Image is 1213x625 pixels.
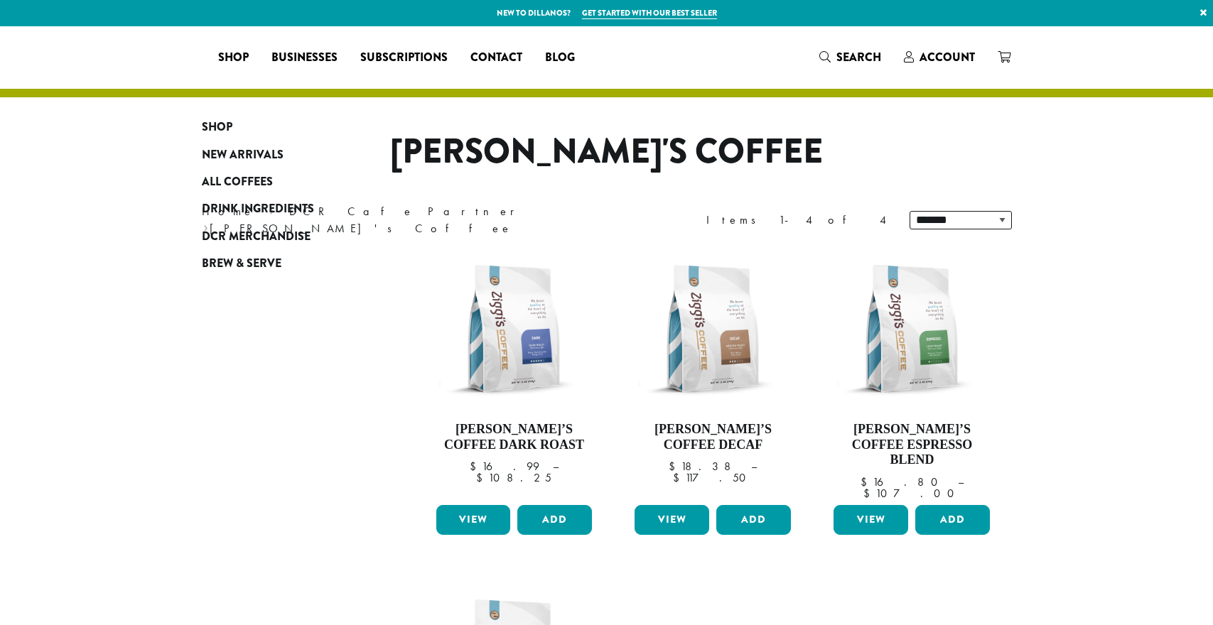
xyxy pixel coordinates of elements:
bdi: 18.38 [669,459,738,474]
span: Businesses [271,49,338,67]
a: New Arrivals [202,141,372,168]
span: $ [863,486,875,501]
span: $ [669,459,681,474]
span: – [553,459,559,474]
bdi: 16.99 [470,459,539,474]
span: $ [673,470,685,485]
span: New Arrivals [202,146,284,164]
a: View [436,505,511,535]
button: Add [915,505,990,535]
div: Items 1-4 of 4 [706,212,888,229]
span: $ [861,474,873,489]
a: View [635,505,709,535]
span: Shop [202,119,232,136]
bdi: 117.50 [673,470,753,485]
img: Ziggis-Decaf-Blend-12-oz.png [631,247,794,411]
h4: [PERSON_NAME]’s Coffee Espresso Blend [830,422,993,468]
a: [PERSON_NAME]’s Coffee Decaf [631,247,794,499]
nav: Breadcrumb [202,203,586,237]
span: Subscriptions [360,49,448,67]
span: $ [470,459,482,474]
span: Blog [545,49,575,67]
img: Ziggis-Espresso-Blend-12-oz.png [830,247,993,411]
a: DCR Merchandise [202,223,372,250]
span: – [958,474,964,489]
h4: [PERSON_NAME]’s Coffee Decaf [631,422,794,452]
span: Contact [470,49,522,67]
a: Shop [202,114,372,141]
a: [PERSON_NAME]’s Coffee Espresso Blend [830,247,993,499]
span: – [751,459,757,474]
span: All Coffees [202,173,273,191]
span: Search [836,49,881,65]
h4: [PERSON_NAME]’s Coffee Dark Roast [433,422,596,452]
a: DCR Cafe Partner [289,204,524,219]
span: Brew & Serve [202,255,281,273]
span: $ [476,470,488,485]
bdi: 16.80 [861,474,944,489]
button: Add [517,505,592,535]
a: Search [808,45,893,69]
a: Shop [207,46,260,69]
button: Add [716,505,791,535]
a: Get started with our best seller [582,7,717,19]
span: Drink Ingredients [202,200,314,218]
h1: [PERSON_NAME]'s Coffee [191,131,1023,173]
a: All Coffees [202,168,372,195]
span: Shop [218,49,249,67]
bdi: 107.00 [863,486,961,501]
img: Ziggis-Dark-Blend-12-oz.png [432,247,595,411]
span: DCR Merchandise [202,228,311,246]
a: [PERSON_NAME]’s Coffee Dark Roast [433,247,596,499]
a: Brew & Serve [202,250,372,277]
a: Drink Ingredients [202,195,372,222]
a: View [834,505,908,535]
bdi: 108.25 [476,470,551,485]
span: Account [920,49,975,65]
